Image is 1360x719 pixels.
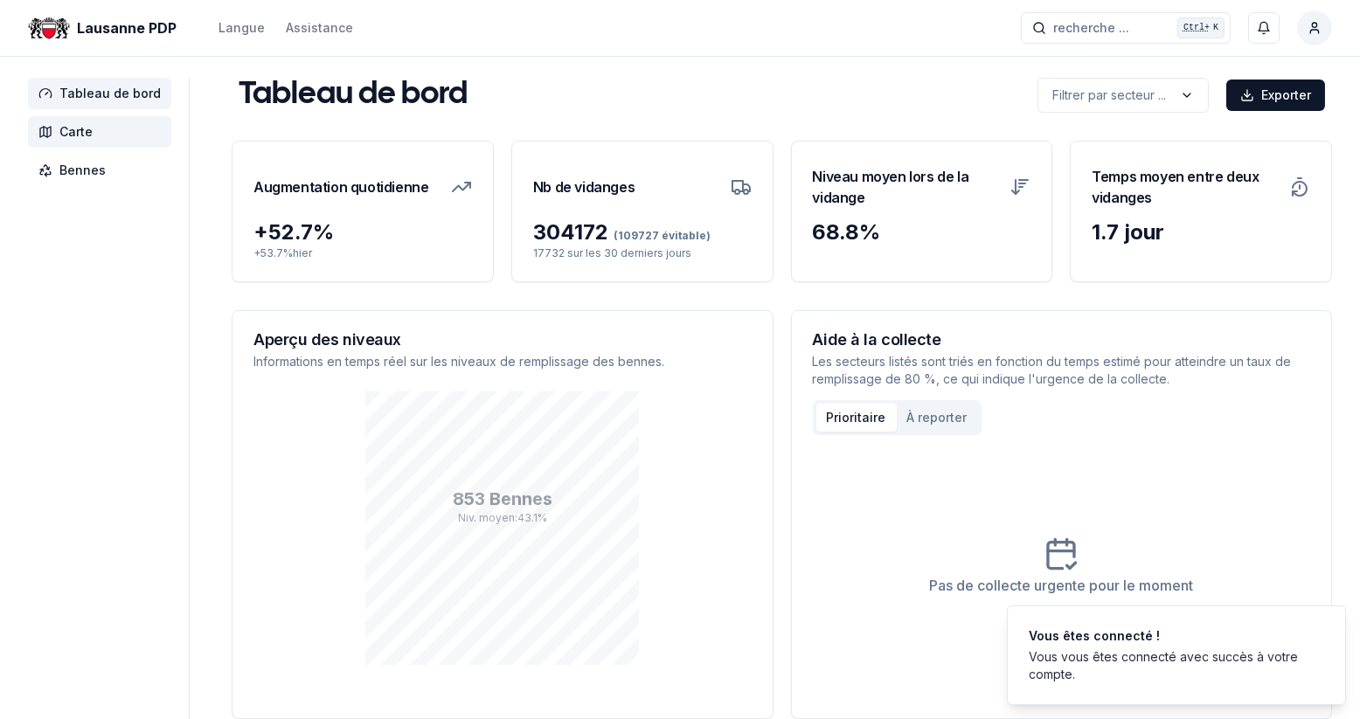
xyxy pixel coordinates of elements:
[1226,80,1325,111] button: Exporter
[608,229,711,242] span: (109727 évitable)
[59,123,93,141] span: Carte
[239,78,468,113] h1: Tableau de bord
[1092,218,1310,246] div: 1.7 jour
[28,17,184,38] a: Lausanne PDP
[1052,86,1166,104] p: Filtrer par secteur ...
[77,17,177,38] span: Lausanne PDP
[1029,648,1317,683] div: Vous vous êtes connecté avec succès à votre compte.
[813,353,1311,388] p: Les secteurs listés sont triés en fonction du temps estimé pour atteindre un taux de remplissage ...
[28,155,178,186] a: Bennes
[533,218,752,246] div: 304172
[253,218,472,246] div: + 52.7 %
[28,7,70,49] img: Lausanne PDP Logo
[286,17,353,38] a: Assistance
[813,332,1311,348] h3: Aide à la collecte
[1037,78,1209,113] button: label
[897,404,978,432] button: À reporter
[1021,12,1231,44] button: recherche ...Ctrl+K
[219,19,265,37] div: Langue
[1029,627,1317,645] div: Vous êtes connecté !
[253,332,752,348] h3: Aperçu des niveaux
[813,218,1031,246] div: 68.8 %
[59,85,161,102] span: Tableau de bord
[219,17,265,38] button: Langue
[533,162,635,211] h3: Nb de vidanges
[813,162,1000,211] h3: Niveau moyen lors de la vidange
[253,162,428,211] h3: Augmentation quotidienne
[253,353,752,370] p: Informations en temps réel sur les niveaux de remplissage des bennes.
[1053,19,1129,37] span: recherche ...
[253,246,472,260] p: + 53.7 % hier
[1092,162,1279,211] h3: Temps moyen entre deux vidanges
[929,575,1193,596] div: Pas de collecte urgente pour le moment
[28,78,178,109] a: Tableau de bord
[816,404,897,432] button: Prioritaire
[28,116,178,148] a: Carte
[59,162,106,179] span: Bennes
[533,246,752,260] p: 17732 sur les 30 derniers jours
